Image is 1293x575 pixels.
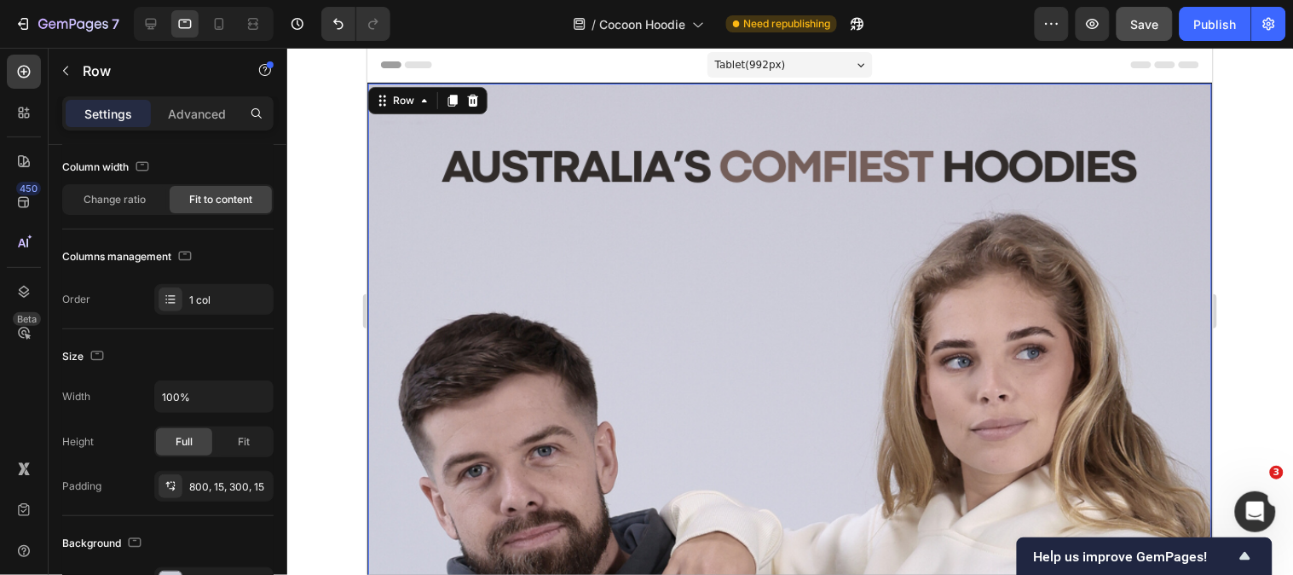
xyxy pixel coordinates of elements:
[599,15,685,33] span: Cocoon Hoodie
[1180,7,1251,41] button: Publish
[1117,7,1173,41] button: Save
[62,434,94,450] div: Height
[1194,15,1237,33] div: Publish
[16,182,41,195] div: 450
[238,434,250,450] span: Fit
[321,7,390,41] div: Undo/Redo
[189,293,269,308] div: 1 col
[62,479,101,494] div: Padding
[189,192,252,207] span: Fit to content
[112,14,119,34] p: 7
[62,292,90,307] div: Order
[13,312,41,326] div: Beta
[62,156,153,179] div: Column width
[62,346,107,369] div: Size
[189,479,269,495] div: 800, 15, 300, 15
[62,389,90,404] div: Width
[62,532,145,555] div: Background
[1235,491,1276,532] iframe: Intercom live chat
[1034,549,1235,565] span: Help us improve GemPages!
[84,192,147,207] span: Change ratio
[7,7,127,41] button: 7
[84,105,132,123] p: Settings
[83,61,228,81] p: Row
[1034,546,1255,566] button: Show survey - Help us improve GemPages!
[1131,17,1159,32] span: Save
[367,48,1213,575] iframe: Design area
[176,434,193,450] span: Full
[62,246,195,269] div: Columns management
[168,105,226,123] p: Advanced
[743,16,830,32] span: Need republishing
[592,15,596,33] span: /
[1270,466,1284,479] span: 3
[155,381,273,412] input: Auto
